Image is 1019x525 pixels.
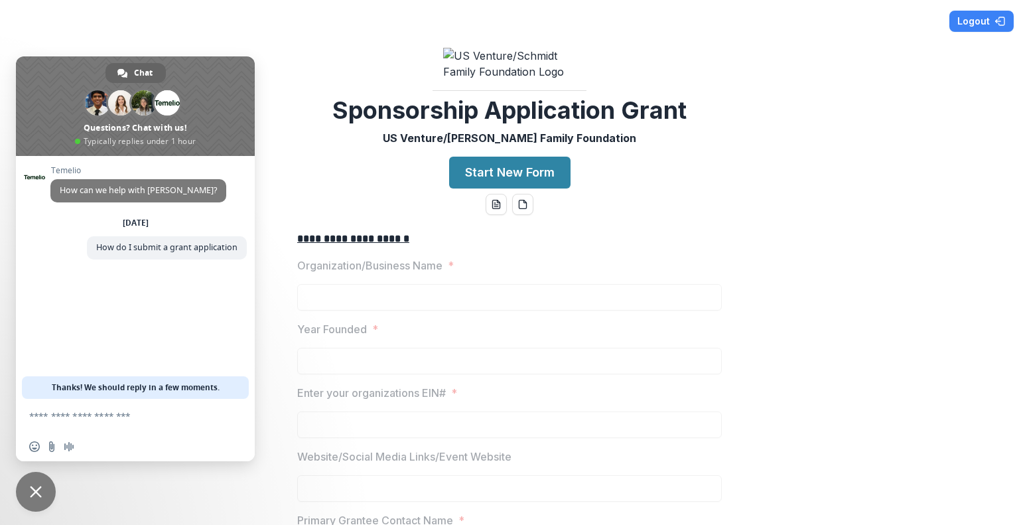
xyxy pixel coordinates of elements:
[52,376,220,399] span: Thanks! We should reply in a few moments.
[949,11,1014,32] button: Logout
[46,441,57,452] span: Send a file
[332,96,687,125] h2: Sponsorship Application Grant
[16,472,56,512] div: Close chat
[297,258,442,273] p: Organization/Business Name
[486,194,507,215] button: word-download
[383,130,636,146] p: US Venture/[PERSON_NAME] Family Foundation
[512,194,533,215] button: pdf-download
[60,185,217,196] span: How can we help with [PERSON_NAME]?
[449,157,571,188] button: Start New Form
[96,242,238,253] span: How do I submit a grant application
[29,441,40,452] span: Insert an emoji
[105,63,166,83] div: Chat
[134,63,153,83] span: Chat
[297,321,367,337] p: Year Founded
[29,410,212,422] textarea: Compose your message...
[297,385,446,401] p: Enter your organizations EIN#
[64,441,74,452] span: Audio message
[123,219,149,227] div: [DATE]
[297,449,511,465] p: Website/Social Media Links/Event Website
[443,48,576,80] img: US Venture/Schmidt Family Foundation Logo
[50,166,226,175] span: Temelio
